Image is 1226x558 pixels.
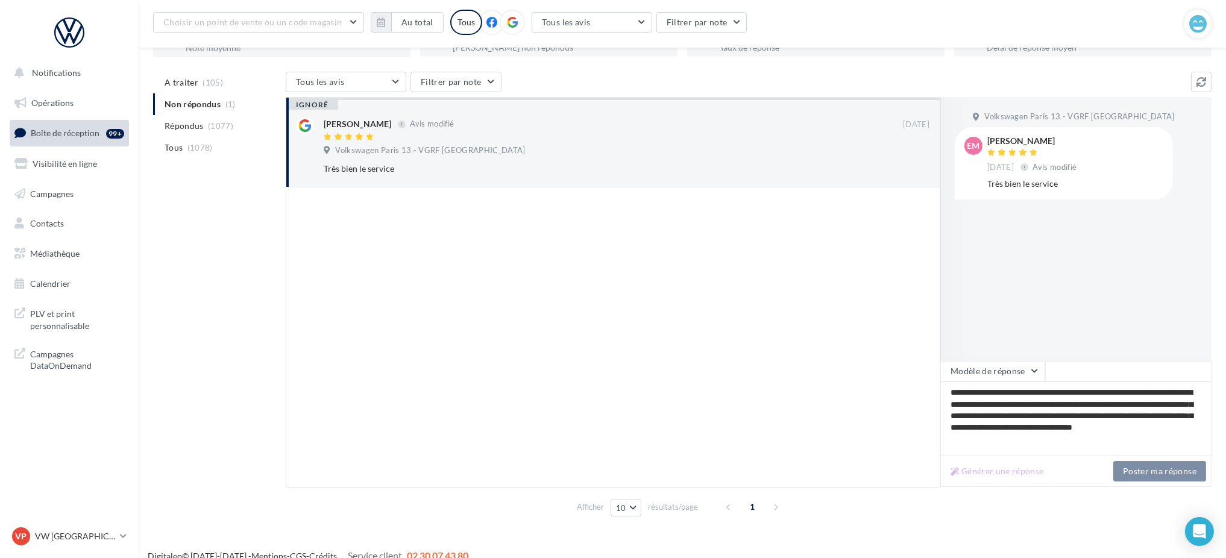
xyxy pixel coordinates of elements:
span: Répondus [165,120,204,132]
span: Visibilité en ligne [33,158,97,169]
button: Filtrer par note [656,12,747,33]
a: Contacts [7,211,131,236]
span: Notifications [32,67,81,78]
div: Open Intercom Messenger [1185,517,1214,546]
div: Très bien le service [987,178,1163,190]
button: Filtrer par note [410,72,501,92]
span: [DATE] [903,119,929,130]
p: VW [GEOGRAPHIC_DATA] 13 [35,530,115,542]
span: (1078) [187,143,213,152]
button: Au total [371,12,444,33]
div: ignoré [286,100,338,110]
div: Tous [450,10,482,35]
button: Tous les avis [286,72,406,92]
div: 99+ [106,129,124,139]
a: VP VW [GEOGRAPHIC_DATA] 13 [10,525,129,548]
span: Médiathèque [30,248,80,259]
button: 10 [611,500,641,516]
div: [PERSON_NAME] [987,137,1080,145]
button: Poster ma réponse [1113,461,1206,481]
span: Contacts [30,218,64,228]
span: A traiter [165,77,198,89]
span: Calendrier [30,278,71,289]
button: Tous les avis [532,12,652,33]
span: Avis modifié [410,119,454,129]
span: [DATE] [987,162,1014,173]
span: Boîte de réception [31,128,99,138]
span: 10 [616,503,626,513]
span: Opérations [31,98,74,108]
span: Tous les avis [296,77,345,87]
a: Médiathèque [7,241,131,266]
span: Campagnes [30,188,74,198]
span: Afficher [577,501,604,513]
div: Très bien le service [324,163,851,175]
a: Opérations [7,90,131,116]
span: PLV et print personnalisable [30,306,124,331]
a: Campagnes DataOnDemand [7,341,131,377]
a: Boîte de réception99+ [7,120,131,146]
button: Au total [391,12,444,33]
span: (1077) [208,121,233,131]
a: Campagnes [7,181,131,207]
button: Notifications [7,60,127,86]
a: Visibilité en ligne [7,151,131,177]
a: PLV et print personnalisable [7,301,131,336]
div: [PERSON_NAME] [324,118,391,130]
span: Tous les avis [542,17,591,27]
span: 1 [743,497,762,516]
span: Avis modifié [1033,162,1077,172]
span: VP [16,530,27,542]
span: Tous [165,142,183,154]
span: (105) [203,78,224,87]
a: Calendrier [7,271,131,296]
button: Modèle de réponse [940,361,1045,381]
button: Générer une réponse [946,464,1049,478]
span: Campagnes DataOnDemand [30,346,124,372]
span: résultats/page [648,501,698,513]
button: Choisir un point de vente ou un code magasin [153,12,364,33]
span: EM [967,140,980,152]
span: Volkswagen Paris 13 - VGRF [GEOGRAPHIC_DATA] [335,145,525,156]
span: Choisir un point de vente ou un code magasin [163,17,342,27]
span: Volkswagen Paris 13 - VGRF [GEOGRAPHIC_DATA] [984,111,1174,122]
